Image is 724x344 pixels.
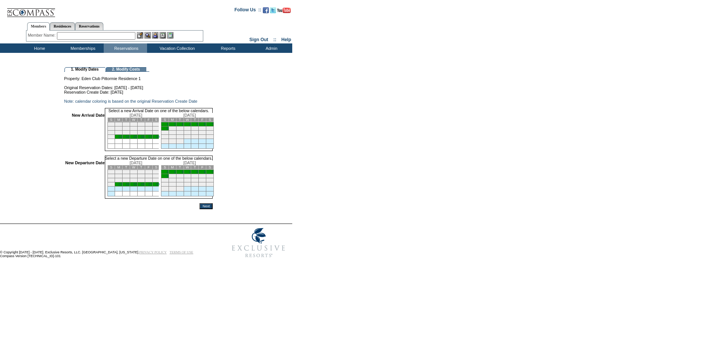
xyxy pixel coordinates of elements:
[145,174,152,178] td: 13
[161,135,169,139] td: 22
[281,37,291,42] a: Help
[176,126,184,131] td: 10
[184,135,191,139] td: 25
[107,174,115,178] td: 8
[152,178,160,182] td: 21
[199,131,206,135] td: 20
[107,118,115,122] td: S
[212,170,213,174] a: 7
[206,174,214,178] td: 14
[161,118,169,122] td: S
[147,43,206,53] td: Vacation Collection
[130,160,143,165] span: [DATE]
[167,122,169,126] a: 1
[145,126,152,131] td: 13
[199,178,206,182] td: 20
[199,135,206,139] td: 27
[152,165,160,170] td: S
[139,250,167,254] a: PRIVACY POLICY
[167,126,169,130] a: 8
[148,135,152,139] a: 27
[115,170,123,174] td: 2
[199,126,206,131] td: 13
[137,32,143,39] img: b_edit.gif
[270,7,276,13] img: Follow us on Twitter
[206,135,214,139] td: 28
[176,178,184,182] td: 17
[144,32,151,39] img: View
[167,170,169,174] a: 1
[169,165,176,170] td: M
[130,174,138,178] td: 11
[137,118,145,122] td: T
[161,165,169,170] td: S
[65,160,105,199] td: New Departure Date
[137,126,145,131] td: 12
[167,174,169,178] a: 8
[167,32,173,39] img: b_calculator.gif
[107,178,115,182] td: 15
[107,122,115,126] td: 1
[123,178,130,182] td: 17
[145,118,152,122] td: F
[263,9,269,14] a: Become our fan on Facebook
[277,9,291,14] a: Subscribe to our YouTube Channel
[169,187,176,191] td: 30
[6,2,55,17] img: Compass Home
[106,67,146,72] td: 2. Modify Costs
[176,118,184,122] td: T
[183,160,196,165] span: [DATE]
[156,182,160,186] a: 28
[206,182,214,187] td: 28
[212,122,213,126] a: 7
[199,118,206,122] td: F
[123,122,130,126] td: 3
[123,165,130,170] td: T
[196,122,198,126] a: 5
[123,118,130,122] td: T
[105,156,213,160] td: Select a new Departure Date on one of the below calendars.
[169,182,176,187] td: 23
[184,178,191,182] td: 18
[189,122,191,126] a: 4
[235,6,261,15] td: Follow Us ::
[161,139,169,144] td: 29
[181,170,183,174] a: 3
[115,126,123,131] td: 9
[199,165,206,170] td: F
[196,170,198,174] a: 5
[137,165,145,170] td: T
[174,170,176,174] a: 2
[161,182,169,187] td: 22
[123,126,130,131] td: 10
[141,135,144,139] a: 26
[183,113,196,117] span: [DATE]
[126,182,130,186] a: 24
[137,174,145,178] td: 12
[107,182,115,187] td: 22
[176,174,184,178] td: 10
[28,32,57,39] div: Member Name:
[191,174,199,178] td: 12
[17,43,60,53] td: Home
[270,9,276,14] a: Follow us on Twitter
[273,37,276,42] span: ::
[27,22,50,31] a: Members
[169,135,176,139] td: 23
[107,170,115,174] td: 1
[152,170,160,174] td: 7
[64,67,105,72] td: 1. Modify Dates
[118,135,122,139] a: 23
[133,135,137,139] a: 25
[130,165,138,170] td: W
[191,182,199,187] td: 26
[225,224,292,262] img: Exclusive Resorts
[174,122,176,126] a: 2
[184,126,191,131] td: 11
[206,178,214,182] td: 21
[123,174,130,178] td: 10
[204,122,206,126] a: 6
[115,131,123,135] td: 16
[199,182,206,187] td: 27
[176,182,184,187] td: 24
